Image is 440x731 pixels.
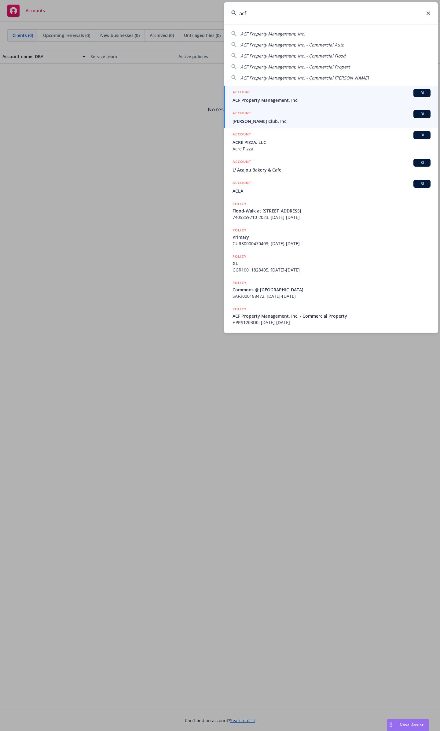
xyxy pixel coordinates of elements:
[224,198,438,224] a: POLICYFlood-Walk at [STREET_ADDRESS]7405859710-2023, [DATE]-[DATE]
[240,64,350,70] span: ACF Property Management, Inc. - Commercial Propert
[233,306,247,312] h5: POLICY
[233,260,431,267] span: GL
[416,160,428,165] span: BI
[233,110,251,117] h5: ACCOUNT
[224,176,438,198] a: ACCOUNTBIACLA
[416,181,428,186] span: BI
[233,280,247,286] h5: POLICY
[233,240,431,247] span: GUR30000470403, [DATE]-[DATE]
[224,224,438,250] a: POLICYPrimaryGUR30000470403, [DATE]-[DATE]
[224,250,438,276] a: POLICYGLGGR10011828405, [DATE]-[DATE]
[233,131,251,138] h5: ACCOUNT
[233,234,431,240] span: Primary
[233,267,431,273] span: GGR10011828405, [DATE]-[DATE]
[233,167,431,173] span: L' Acajou Bakery & Cafe
[416,90,428,96] span: BI
[224,303,438,329] a: POLICYACF Property Management, Inc. - Commercial PropertyHPRS1203D0, [DATE]-[DATE]
[233,146,431,152] span: Acre Pizza
[387,719,395,731] div: Drag to move
[224,155,438,176] a: ACCOUNTBIL' Acajou Bakery & Cafe
[240,53,346,59] span: ACF Property Management, Inc. - Commercial Flood
[387,719,429,731] button: Nova Assist
[224,2,438,24] input: Search...
[233,188,431,194] span: ACLA
[233,159,251,166] h5: ACCOUNT
[224,276,438,303] a: POLICYCommons @ [GEOGRAPHIC_DATA]SAF3000188472, [DATE]-[DATE]
[233,253,247,260] h5: POLICY
[416,132,428,138] span: BI
[224,107,438,128] a: ACCOUNTBI[PERSON_NAME] Club, Inc.
[233,208,431,214] span: Flood-Walk at [STREET_ADDRESS]
[233,293,431,299] span: SAF3000188472, [DATE]-[DATE]
[240,75,369,81] span: ACF Property Management, Inc. - Commercial [PERSON_NAME]
[233,313,431,319] span: ACF Property Management, Inc. - Commercial Property
[224,86,438,107] a: ACCOUNTBIACF Property Management, Inc.
[233,214,431,220] span: 7405859710-2023, [DATE]-[DATE]
[233,139,431,146] span: ACRE PIZZA, LLC
[233,286,431,293] span: Commons @ [GEOGRAPHIC_DATA]
[233,319,431,326] span: HPRS1203D0, [DATE]-[DATE]
[233,118,431,124] span: [PERSON_NAME] Club, Inc.
[233,97,431,103] span: ACF Property Management, Inc.
[233,89,251,96] h5: ACCOUNT
[240,42,344,48] span: ACF Property Management, Inc. - Commercial Auto
[240,31,305,37] span: ACF Property Management, Inc.
[416,111,428,117] span: BI
[233,180,251,187] h5: ACCOUNT
[400,722,424,727] span: Nova Assist
[233,227,247,233] h5: POLICY
[224,128,438,155] a: ACCOUNTBIACRE PIZZA, LLCAcre Pizza
[233,201,247,207] h5: POLICY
